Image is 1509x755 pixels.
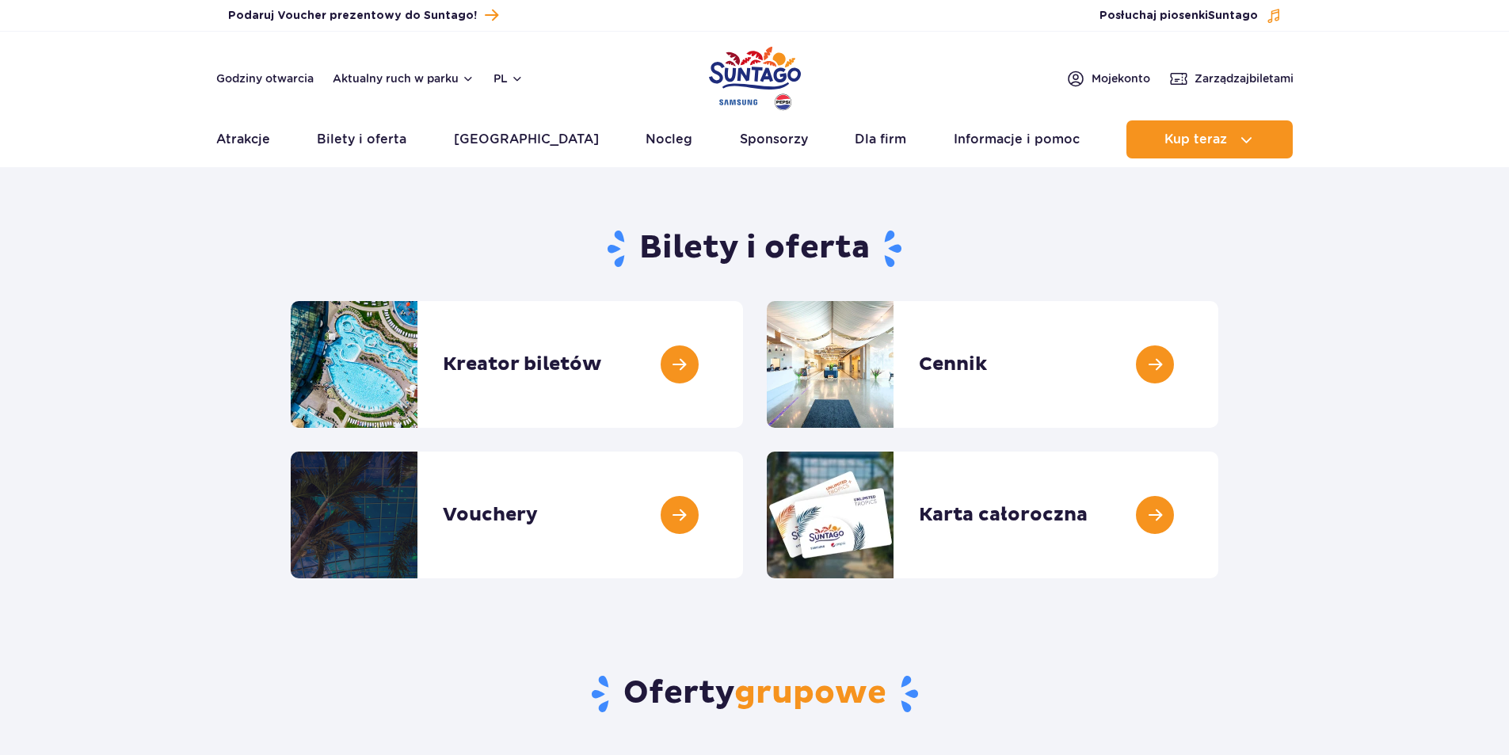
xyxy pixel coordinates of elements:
span: Zarządzaj biletami [1195,71,1294,86]
h2: Oferty [291,673,1218,715]
button: Aktualny ruch w parku [333,72,474,85]
h1: Bilety i oferta [291,228,1218,269]
a: Mojekonto [1066,69,1150,88]
a: Podaruj Voucher prezentowy do Suntago! [228,5,498,26]
a: Bilety i oferta [317,120,406,158]
span: Posłuchaj piosenki [1099,8,1258,24]
button: Posłuchaj piosenkiSuntago [1099,8,1282,24]
span: Moje konto [1092,71,1150,86]
a: Park of Poland [709,40,801,112]
button: pl [493,71,524,86]
a: Dla firm [855,120,906,158]
a: Informacje i pomoc [954,120,1080,158]
span: Suntago [1208,10,1258,21]
span: Podaruj Voucher prezentowy do Suntago! [228,8,477,24]
button: Kup teraz [1126,120,1293,158]
a: [GEOGRAPHIC_DATA] [454,120,599,158]
span: grupowe [734,673,886,713]
a: Godziny otwarcia [216,71,314,86]
a: Nocleg [646,120,692,158]
a: Atrakcje [216,120,270,158]
span: Kup teraz [1164,132,1227,147]
a: Sponsorzy [740,120,808,158]
a: Zarządzajbiletami [1169,69,1294,88]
